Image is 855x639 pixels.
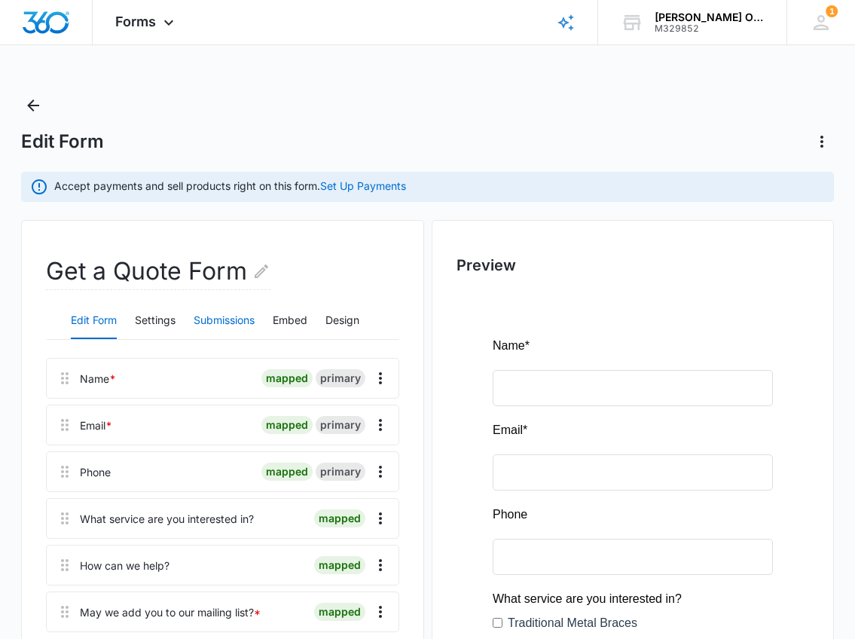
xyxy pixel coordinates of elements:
[80,417,112,433] div: Email
[80,464,111,480] div: Phone
[655,11,765,23] div: account name
[27,338,124,356] label: [MEDICAL_DATA]
[12,561,292,589] small: You agree to receive future emails and understand you may opt-out at any time
[21,93,45,118] button: Back
[316,463,365,481] div: primary
[135,303,176,339] button: Settings
[325,303,359,339] button: Design
[12,14,44,27] span: Name
[12,99,42,112] span: Email
[368,553,392,577] button: Overflow Menu
[12,268,201,280] span: What service are you interested in?
[368,460,392,484] button: Overflow Menu
[194,303,255,339] button: Submissions
[316,416,365,434] div: primary
[71,303,117,339] button: Edit Form
[826,5,838,17] div: notifications count
[261,369,313,387] div: mapped
[368,600,392,624] button: Overflow Menu
[261,416,313,434] div: mapped
[314,603,365,621] div: mapped
[826,5,838,17] span: 1
[368,506,392,530] button: Overflow Menu
[22,609,60,622] span: Submit
[457,254,809,277] h2: Preview
[655,23,765,34] div: account id
[21,130,104,153] h1: Edit Form
[368,366,392,390] button: Overflow Menu
[12,601,69,630] button: Submit
[314,509,365,527] div: mapped
[12,403,111,416] span: How can we help?
[316,369,365,387] div: primary
[80,558,169,573] div: How can we help?
[27,289,157,307] label: Traditional Metal Braces
[54,178,406,194] p: Accept payments and sell products right on this form.
[12,183,47,196] span: Phone
[115,14,156,29] span: Forms
[252,253,270,289] button: Edit Form Name
[273,303,307,339] button: Embed
[80,511,254,527] div: What service are you interested in?
[261,463,313,481] div: mapped
[27,362,109,380] label: General Inquiry
[80,371,116,387] div: Name
[80,604,261,620] div: May we add you to our mailing list?
[314,556,365,574] div: mapped
[368,413,392,437] button: Overflow Menu
[27,313,156,332] label: Traditional Clear Braces
[46,253,270,290] h2: Get a Quote Form
[12,507,200,520] span: May we add you to our mailing list?
[320,179,406,192] a: Set Up Payments
[810,130,834,154] button: Actions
